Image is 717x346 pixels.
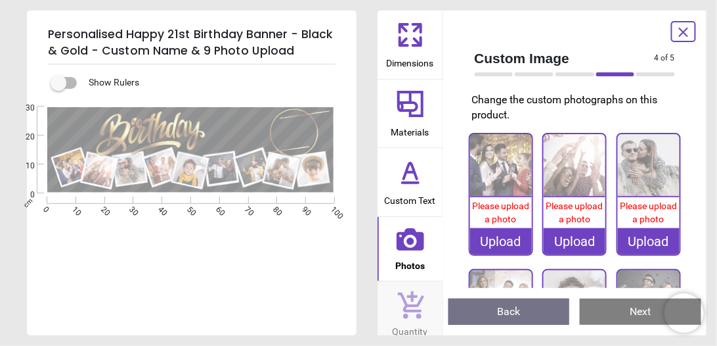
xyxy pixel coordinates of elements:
[475,49,655,68] span: Custom Image
[378,217,443,282] button: Photos
[378,80,443,148] button: Materials
[48,21,336,64] h5: Personalised Happy 21st Birthday Banner - Black & Gold - Custom Name & 9 Photo Upload
[271,205,280,213] span: 80
[387,51,434,70] span: Dimensions
[385,188,436,208] span: Custom Text
[448,299,570,325] button: Back
[299,205,308,213] span: 90
[58,75,357,91] div: Show Rulers
[185,205,193,213] span: 50
[618,228,680,255] div: Upload
[470,228,532,255] div: Upload
[378,11,443,79] button: Dimensions
[391,120,429,139] span: Materials
[620,201,677,224] span: Please upload a photo
[70,205,78,213] span: 10
[378,148,443,216] button: Custom Text
[472,93,686,122] p: Change the custom photographs on this product.
[546,201,603,224] span: Please upload a photo
[395,253,425,273] span: Photos
[10,189,35,201] span: 0
[98,205,107,213] span: 20
[655,53,675,64] span: 4 of 5
[41,205,49,213] span: 0
[328,205,337,213] span: 100
[472,201,529,224] span: Please upload a photo
[156,205,164,213] span: 40
[544,228,605,255] div: Upload
[10,161,35,172] span: 10
[213,205,222,213] span: 60
[393,319,428,339] span: Quantity
[10,103,35,114] span: 30
[127,205,135,213] span: 30
[22,197,34,209] span: cm
[242,205,251,213] span: 70
[664,293,704,333] iframe: Brevo live chat
[10,132,35,143] span: 20
[580,299,701,325] button: Next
